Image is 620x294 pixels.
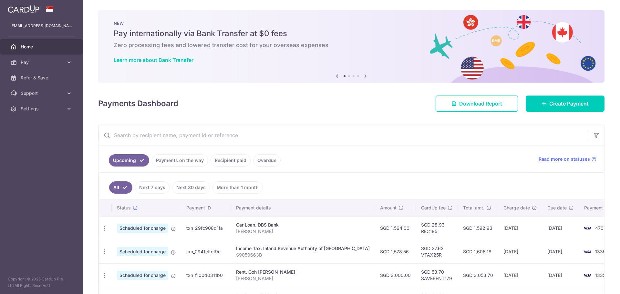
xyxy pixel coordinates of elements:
img: Bank Card [581,224,594,232]
span: CardUp fee [421,205,446,211]
a: Recipient paid [211,154,251,167]
p: [PERSON_NAME] [236,275,370,282]
td: [DATE] [498,263,542,287]
a: Download Report [436,96,518,112]
h4: Payments Dashboard [98,98,178,109]
p: S9059663B [236,252,370,258]
span: Scheduled for charge [117,271,168,280]
span: Scheduled for charge [117,247,168,256]
p: [PERSON_NAME] [236,228,370,235]
span: Due date [547,205,567,211]
span: 4707 [595,225,606,231]
span: Read more on statuses [539,156,590,162]
td: SGD 3,000.00 [375,263,416,287]
div: Income Tax. Inland Revenue Authority of [GEOGRAPHIC_DATA] [236,245,370,252]
iframe: Opens a widget where you can find more information [579,275,614,291]
img: Bank Card [581,271,594,279]
p: NEW [114,21,589,26]
a: Upcoming [109,154,149,167]
td: [DATE] [498,240,542,263]
div: Car Loan. DBS Bank [236,222,370,228]
span: Download Report [459,100,502,107]
img: CardUp [8,5,39,13]
h6: Zero processing fees and lowered transfer cost for your overseas expenses [114,41,589,49]
td: SGD 1,564.00 [375,216,416,240]
p: [EMAIL_ADDRESS][DOMAIN_NAME] [10,23,72,29]
span: Charge date [503,205,530,211]
span: 1335 [595,272,605,278]
a: All [109,181,132,194]
a: Overdue [253,154,281,167]
a: More than 1 month [212,181,263,194]
span: Scheduled for charge [117,224,168,233]
th: Payment ID [181,199,231,216]
a: Next 30 days [172,181,210,194]
span: Total amt. [463,205,484,211]
td: SGD 3,053.70 [458,263,498,287]
span: Refer & Save [21,75,63,81]
img: Bank transfer banner [98,10,604,83]
td: [DATE] [542,240,579,263]
a: Payments on the way [152,154,208,167]
a: Create Payment [526,96,604,112]
span: Support [21,90,63,96]
div: Rent. Goh [PERSON_NAME] [236,269,370,275]
td: SGD 1,606.18 [458,240,498,263]
span: Settings [21,106,63,112]
td: SGD 53.70 SAVERENT179 [416,263,458,287]
td: [DATE] [542,216,579,240]
a: Read more on statuses [539,156,596,162]
span: Create Payment [549,100,589,107]
td: SGD 1,578.56 [375,240,416,263]
td: SGD 27.62 VTAX25R [416,240,458,263]
span: Pay [21,59,63,66]
td: SGD 28.93 REC185 [416,216,458,240]
td: SGD 1,592.93 [458,216,498,240]
span: Home [21,44,63,50]
h5: Pay internationally via Bank Transfer at $0 fees [114,28,589,39]
a: Next 7 days [135,181,170,194]
span: 1335 [595,249,605,254]
th: Payment details [231,199,375,216]
td: [DATE] [542,263,579,287]
input: Search by recipient name, payment id or reference [98,125,589,146]
td: [DATE] [498,216,542,240]
img: Bank Card [581,248,594,256]
td: txn_29fc908d1fa [181,216,231,240]
span: Status [117,205,131,211]
span: Amount [380,205,397,211]
td: txn_0941cffef9c [181,240,231,263]
a: Learn more about Bank Transfer [114,57,193,63]
td: txn_f100d0311b0 [181,263,231,287]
